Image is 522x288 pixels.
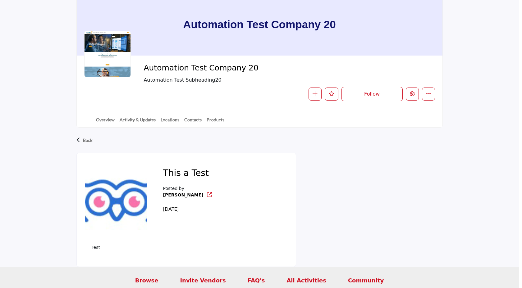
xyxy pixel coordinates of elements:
button: Edit company [406,88,419,101]
a: Products [206,116,225,127]
a: Activity & Updates [119,116,156,127]
img: No Feature content logo [85,168,147,230]
a: FAQ's [248,276,265,285]
a: Locations [160,116,180,127]
div: Posted by [163,185,221,213]
p: Back [83,135,92,146]
span: [DATE] [163,206,179,212]
span: Automation Test Subheading20 [144,76,342,84]
a: [PERSON_NAME] [163,192,204,197]
a: Overview [96,116,115,127]
a: Invite Vendors [180,276,226,285]
b: Redirect to company listing - automation-test-listing [163,192,204,198]
a: Browse [135,276,158,285]
a: Contacts [184,116,202,127]
p: Test [92,245,100,250]
a: Community [348,276,384,285]
span: Automation Test Company 20 [144,63,284,73]
button: Like [325,88,338,101]
button: More details [422,88,435,101]
h2: This a Test [163,168,221,181]
button: Follow [341,87,403,101]
a: All Activities [286,276,326,285]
